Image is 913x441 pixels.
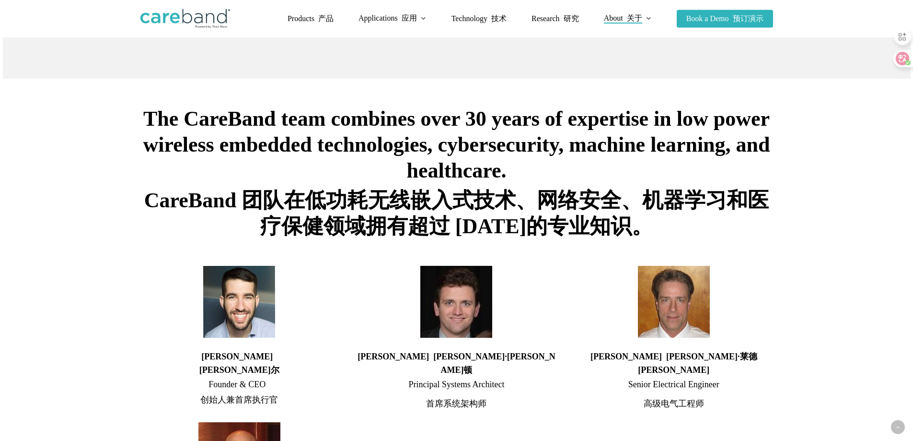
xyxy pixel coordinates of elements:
[426,399,486,408] font: 首席系统架构师
[433,352,555,375] font: [PERSON_NAME]·[PERSON_NAME]顿
[532,14,579,23] span: Research
[733,14,763,23] font: 预订演示
[604,14,642,22] span: About
[358,350,555,377] h4: [PERSON_NAME]
[140,350,338,377] h4: [PERSON_NAME]
[402,14,417,22] font: 应用
[604,14,652,23] a: About 关于
[200,395,278,405] font: 创始人兼首席执行官
[451,15,507,23] a: Technology 技术
[575,350,773,377] h4: [PERSON_NAME]
[677,15,773,23] a: Book a Demo 预订演示
[627,14,642,22] font: 关于
[644,399,704,408] font: 高级电气工程师
[288,15,334,23] a: Products 产品
[199,365,279,375] font: [PERSON_NAME]尔
[358,14,417,22] span: Applications
[575,377,773,415] div: Senior Electrical Engineer
[638,266,710,338] img: Jon Ledwith
[358,377,555,415] div: Principal Systems Architect
[358,14,427,23] a: Applications 应用
[891,420,905,434] a: Back to top
[144,189,769,238] font: CareBand 团队在低功耗无线嵌入式技术、网络安全、机器学习和医疗保健领域拥有超过 [DATE]的专业知识。
[318,14,334,23] font: 产品
[203,266,275,338] img: Adam Sobol
[564,14,579,23] font: 研究
[686,14,763,23] span: Book a Demo
[140,106,773,239] h2: The CareBand team combines over 30 years of expertise in low power wireless embedded technologies...
[451,14,507,23] span: Technology
[491,14,507,23] font: 技术
[288,14,334,23] span: Products
[638,352,757,375] font: [PERSON_NAME]·莱德[PERSON_NAME]
[140,377,338,407] div: Founder & CEO
[420,266,492,338] img: Paul Sheldon
[532,15,579,23] a: Research 研究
